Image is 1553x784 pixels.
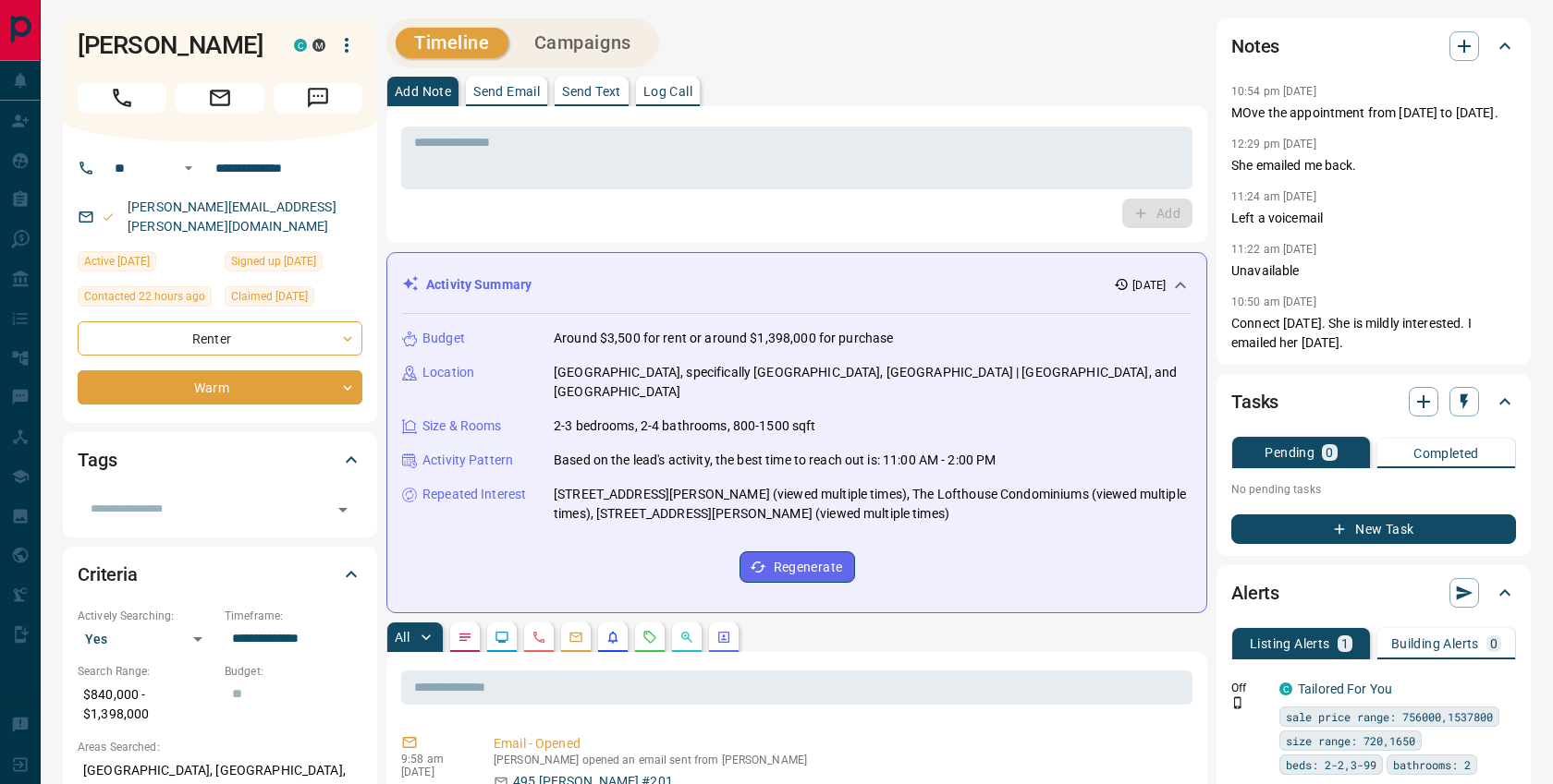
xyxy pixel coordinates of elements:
[401,753,466,766] p: 9:58 am
[1231,24,1516,68] div: Notes
[494,734,1185,754] p: Email - Opened
[422,363,474,382] p: Location
[78,608,215,624] p: Actively Searching:
[554,485,1192,524] p: [STREET_ADDRESS][PERSON_NAME] (viewed multiple times), The Lofthouse Condominiums (viewed multipl...
[1250,637,1330,650] p: Listing Alerts
[176,83,264,113] span: Email
[225,251,362,277] div: Fri Jun 24 2016
[395,631,410,644] p: All
[422,416,502,436] p: Size & Rooms
[1231,209,1516,228] p: Left a voicemail
[78,83,166,113] span: Call
[78,445,116,475] h2: Tags
[78,286,215,312] div: Wed Aug 13 2025
[401,766,466,778] p: [DATE]
[396,28,508,58] button: Timeline
[1265,446,1315,459] p: Pending
[1391,637,1479,650] p: Building Alerts
[1231,243,1316,256] p: 11:22 am [DATE]
[84,287,205,306] span: Contacted 22 hours ago
[1231,296,1316,308] p: 10:50 am [DATE]
[1341,637,1349,650] p: 1
[78,321,362,356] div: Renter
[1490,637,1498,650] p: 0
[1231,680,1268,696] p: Off
[554,416,816,436] p: 2-3 bedrooms, 2-4 bathrooms, 800-1500 sqft
[1231,261,1516,281] p: Unavailable
[1231,103,1516,123] p: MOve the appointment from [DATE] to [DATE].
[554,363,1192,402] p: [GEOGRAPHIC_DATA], specifically [GEOGRAPHIC_DATA], [GEOGRAPHIC_DATA] | [GEOGRAPHIC_DATA], and [GE...
[78,739,362,755] p: Areas Searched:
[1231,380,1516,424] div: Tasks
[231,287,308,306] span: Claimed [DATE]
[177,157,200,179] button: Open
[473,85,540,98] p: Send Email
[554,329,893,348] p: Around $3,500 for rent or around $1,398,000 for purchase
[225,608,362,624] p: Timeframe:
[312,39,325,52] div: mrloft.ca
[1231,578,1279,608] h2: Alerts
[225,286,362,312] div: Fri Jun 24 2016
[402,268,1192,302] div: Activity Summary[DATE]
[274,83,362,113] span: Message
[1326,446,1333,459] p: 0
[1298,681,1392,696] a: Tailored For You
[1231,156,1516,175] p: She emailed me back.
[422,485,526,504] p: Repeated Interest
[78,251,215,277] div: Sun Aug 10 2025
[1231,514,1516,544] button: New Task
[102,211,115,223] svg: Email Valid
[740,551,855,583] button: Regenerate
[643,85,692,98] p: Log Call
[1279,682,1292,695] div: condos.ca
[1393,755,1471,774] span: bathrooms: 2
[422,329,465,348] p: Budget
[78,30,266,60] h1: [PERSON_NAME]
[225,663,362,680] p: Budget:
[494,754,1185,766] p: [PERSON_NAME] opened an email sent from [PERSON_NAME]
[422,451,513,470] p: Activity Pattern
[532,630,546,645] svg: Calls
[642,630,657,645] svg: Requests
[78,370,362,404] div: Warm
[458,630,472,645] svg: Notes
[1286,731,1415,750] span: size range: 720,1650
[679,630,694,645] svg: Opportunities
[605,630,620,645] svg: Listing Alerts
[1286,755,1376,774] span: beds: 2-2,3-99
[1231,696,1244,709] svg: Push Notification Only
[294,39,307,52] div: condos.ca
[395,85,451,98] p: Add Note
[1231,387,1278,416] h2: Tasks
[1231,138,1316,151] p: 12:29 pm [DATE]
[1231,190,1316,203] p: 11:24 am [DATE]
[426,275,532,295] p: Activity Summary
[128,199,336,234] a: [PERSON_NAME][EMAIL_ADDRESS][PERSON_NAME][DOMAIN_NAME]
[1231,85,1316,98] p: 10:54 pm [DATE]
[1231,476,1516,503] p: No pending tasks
[330,497,356,523] button: Open
[78,624,215,654] div: Yes
[716,630,731,645] svg: Agent Actions
[1413,447,1479,460] p: Completed
[78,680,215,730] p: $840,000 - $1,398,000
[1231,31,1279,61] h2: Notes
[495,630,509,645] svg: Lead Browsing Activity
[78,663,215,680] p: Search Range:
[231,252,316,271] span: Signed up [DATE]
[569,630,583,645] svg: Emails
[84,252,150,271] span: Active [DATE]
[78,552,362,597] div: Criteria
[554,451,996,470] p: Based on the lead's activity, the best time to reach out is: 11:00 AM - 2:00 PM
[1231,571,1516,615] div: Alerts
[1286,707,1493,726] span: sale price range: 756000,1537800
[78,560,138,589] h2: Criteria
[78,438,362,482] div: Tags
[1132,277,1166,294] p: [DATE]
[516,28,650,58] button: Campaigns
[562,85,621,98] p: Send Text
[1231,314,1516,353] p: Connect [DATE]. She is mildly interested. I emailed her [DATE].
